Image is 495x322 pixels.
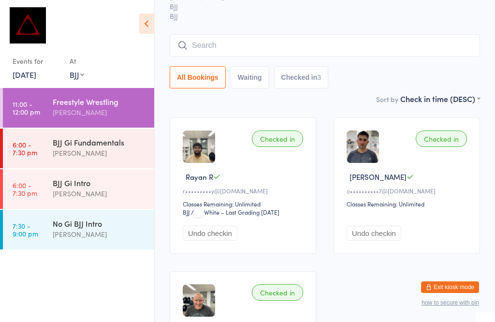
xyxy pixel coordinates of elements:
span: [PERSON_NAME] [349,172,407,182]
button: Undo checkin [347,226,401,241]
div: Classes Remaining: Unlimited [347,200,470,208]
div: [PERSON_NAME] [53,188,146,199]
div: Checked in [252,131,303,147]
button: All Bookings [170,66,226,88]
div: 3 [317,73,321,81]
div: BJJ Gi Intro [53,177,146,188]
div: [PERSON_NAME] [53,229,146,240]
time: 6:00 - 7:30 pm [13,141,37,156]
button: Exit kiosk mode [421,281,479,293]
time: 7:30 - 9:00 pm [13,222,38,237]
div: Classes Remaining: Unlimited [183,200,306,208]
span: BJJ [170,1,465,11]
a: 6:00 -7:30 pmBJJ Gi Intro[PERSON_NAME] [3,169,154,209]
div: Check in time (DESC) [400,93,480,104]
img: image1744078942.png [347,131,379,163]
div: Checked in [252,284,303,301]
time: 11:00 - 12:00 pm [13,100,40,116]
div: No Gi BJJ Intro [53,218,146,229]
span: Rayan R [186,172,213,182]
span: BJJ [170,11,480,21]
div: Checked in [416,131,467,147]
div: At [70,53,84,69]
button: Undo checkin [183,226,237,241]
time: 6:00 - 7:30 pm [13,181,37,197]
div: [PERSON_NAME] [53,147,146,159]
div: BJJ Gi Fundamentals [53,137,146,147]
div: Freestyle Wrestling [53,96,146,107]
a: 7:30 -9:00 pmNo Gi BJJ Intro[PERSON_NAME] [3,210,154,249]
input: Search [170,34,480,57]
a: 6:00 -7:30 pmBJJ Gi Fundamentals[PERSON_NAME] [3,129,154,168]
div: o••••••••••7@[DOMAIN_NAME] [347,187,470,195]
button: Checked in3 [274,66,329,88]
div: BJJ [70,69,84,80]
div: r•••••••••y@[DOMAIN_NAME] [183,187,306,195]
button: how to secure with pin [422,299,479,306]
div: BJJ [183,208,189,216]
button: Waiting [231,66,269,88]
label: Sort by [376,94,398,104]
span: / White – Last Grading [DATE] [191,208,279,216]
img: Dominance MMA Thomastown [10,7,46,44]
div: Events for [13,53,60,69]
img: image1723540674.png [183,284,215,317]
a: 11:00 -12:00 pmFreestyle Wrestling[PERSON_NAME] [3,88,154,128]
div: [PERSON_NAME] [53,107,146,118]
img: image1704709251.png [183,131,215,163]
a: [DATE] [13,69,36,80]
